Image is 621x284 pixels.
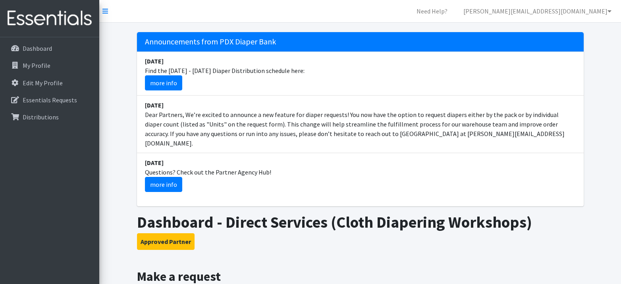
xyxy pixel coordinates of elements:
strong: [DATE] [145,101,164,109]
li: Dear Partners, We’re excited to announce a new feature for diaper requests! You now have the opti... [137,96,584,153]
a: Essentials Requests [3,92,96,108]
a: more info [145,75,182,90]
a: [PERSON_NAME][EMAIL_ADDRESS][DOMAIN_NAME] [457,3,618,19]
img: HumanEssentials [3,5,96,32]
h1: Dashboard - Direct Services (Cloth Diapering Workshops) [137,213,584,232]
a: Edit My Profile [3,75,96,91]
a: Distributions [3,109,96,125]
a: more info [145,177,182,192]
p: Distributions [23,113,59,121]
a: Need Help? [410,3,454,19]
button: Approved Partner [137,233,195,250]
h5: Announcements from PDX Diaper Bank [137,32,584,52]
p: My Profile [23,61,50,69]
a: My Profile [3,58,96,73]
strong: [DATE] [145,57,164,65]
li: Find the [DATE] - [DATE] Diaper Distribution schedule here: [137,52,584,96]
strong: [DATE] [145,159,164,167]
li: Questions? Check out the Partner Agency Hub! [137,153,584,197]
p: Essentials Requests [23,96,77,104]
p: Dashboard [23,44,52,52]
h2: Make a request [137,269,584,284]
a: Dashboard [3,40,96,56]
p: Edit My Profile [23,79,63,87]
